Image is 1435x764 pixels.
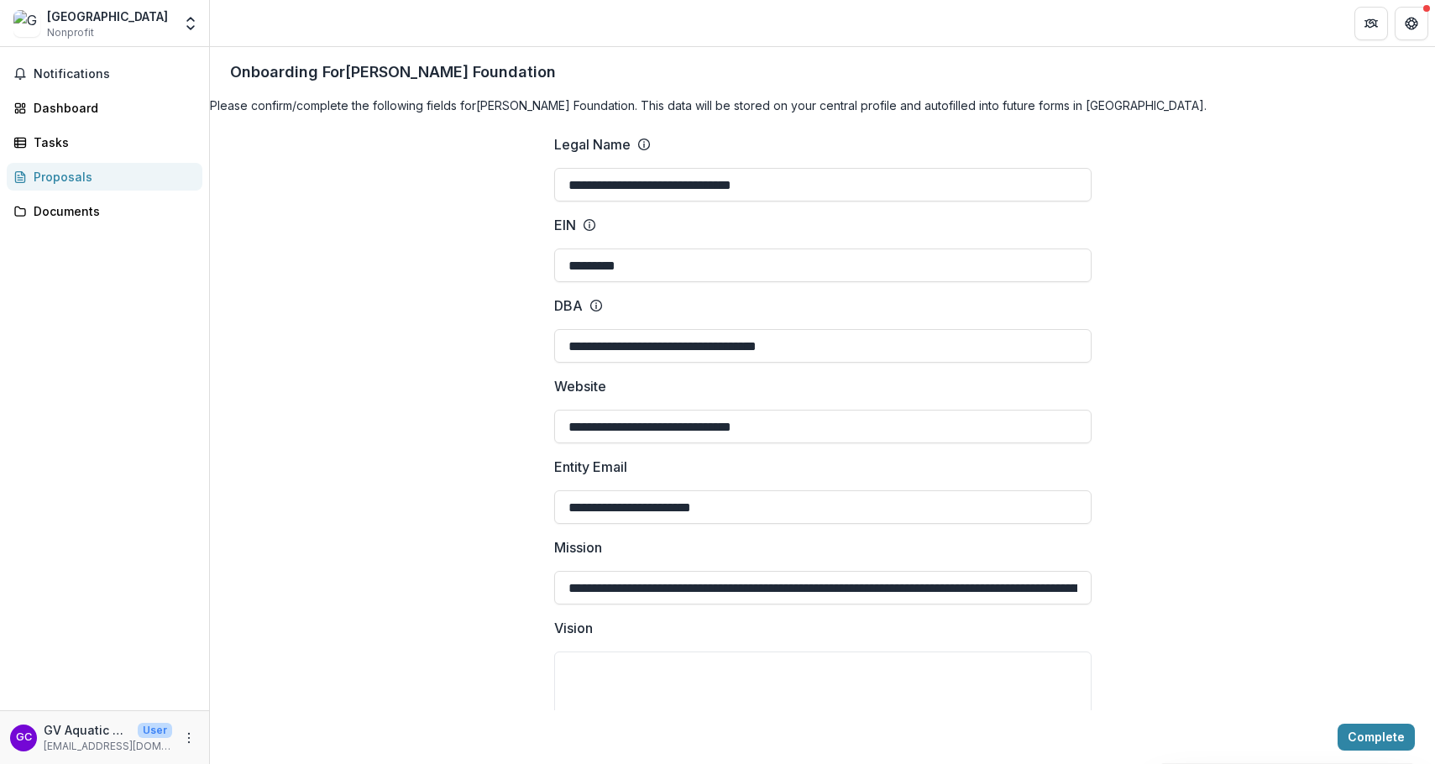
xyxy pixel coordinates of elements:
[47,25,94,40] span: Nonprofit
[138,723,172,738] p: User
[1354,7,1388,40] button: Partners
[7,163,202,191] a: Proposals
[179,7,202,40] button: Open entity switcher
[179,728,199,748] button: More
[34,168,189,186] div: Proposals
[16,732,32,743] div: GV Aquatic Center
[554,457,627,477] p: Entity Email
[1338,724,1415,751] button: Complete
[34,133,189,151] div: Tasks
[44,739,172,754] p: [EMAIL_ADDRESS][DOMAIN_NAME]
[230,60,556,83] p: Onboarding For [PERSON_NAME] Foundation
[554,296,583,316] p: DBA
[34,202,189,220] div: Documents
[1395,7,1428,40] button: Get Help
[554,376,606,396] p: Website
[34,99,189,117] div: Dashboard
[554,134,631,154] p: Legal Name
[34,67,196,81] span: Notifications
[554,618,593,638] p: Vision
[554,215,576,235] p: EIN
[7,128,202,156] a: Tasks
[7,94,202,122] a: Dashboard
[44,721,131,739] p: GV Aquatic Center
[47,8,168,25] div: [GEOGRAPHIC_DATA]
[210,97,1435,114] h4: Please confirm/complete the following fields for [PERSON_NAME] Foundation . This data will be sto...
[7,60,202,87] button: Notifications
[554,537,602,557] p: Mission
[13,10,40,37] img: Greenbrier Valley Aquatic Center
[7,197,202,225] a: Documents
